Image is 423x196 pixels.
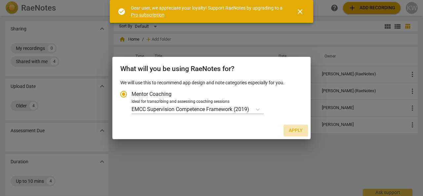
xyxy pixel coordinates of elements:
[120,65,303,73] h2: What will you be using RaeNotes for?
[284,125,308,137] button: Apply
[131,12,165,18] a: Pro subscription
[250,106,251,112] input: Ideal for transcribing and assessing coaching sessionsEMCC Supervision Competence Framework (2019)
[131,5,284,18] div: Dear user, we appreciate your loyalty! Support RaeNotes by upgrading to a
[292,4,308,20] button: Close
[120,86,303,114] div: Account type
[289,127,303,134] span: Apply
[132,99,301,105] div: Ideal for transcribing and assessing coaching sessions
[118,8,126,16] span: check_circle
[120,79,303,86] p: We will use this to recommend app design and note categories especially for you.
[132,105,249,113] p: EMCC Supervision Competence Framework (2019)
[132,90,172,98] span: Mentor Coaching
[296,8,304,16] span: close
